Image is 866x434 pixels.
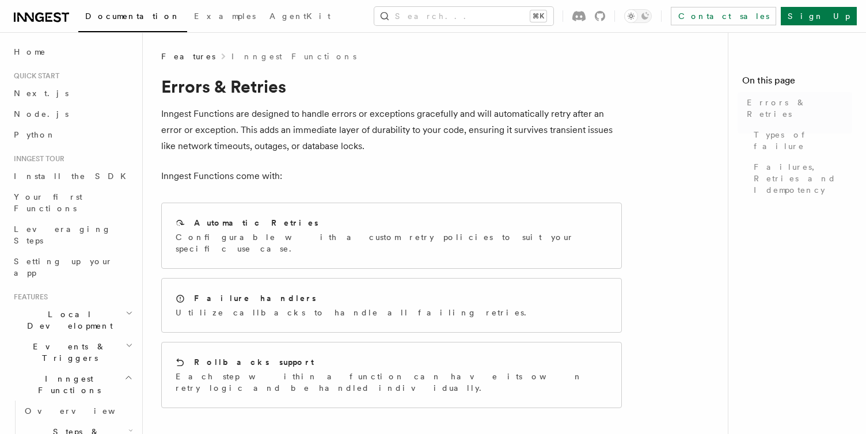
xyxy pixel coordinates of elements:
[194,356,314,368] h2: Rollbacks support
[530,10,546,22] kbd: ⌘K
[9,186,135,219] a: Your first Functions
[9,219,135,251] a: Leveraging Steps
[754,129,852,152] span: Types of failure
[747,97,852,120] span: Errors & Retries
[742,74,852,92] h4: On this page
[176,231,607,254] p: Configurable with a custom retry policies to suit your specific use case.
[9,41,135,62] a: Home
[176,307,533,318] p: Utilize callbacks to handle all failing retries.
[9,368,135,401] button: Inngest Functions
[9,154,64,163] span: Inngest tour
[161,168,622,184] p: Inngest Functions come with:
[14,109,69,119] span: Node.js
[749,157,852,200] a: Failures, Retries and Idempotency
[194,217,318,229] h2: Automatic Retries
[9,166,135,186] a: Install the SDK
[14,224,111,245] span: Leveraging Steps
[161,203,622,269] a: Automatic RetriesConfigurable with a custom retry policies to suit your specific use case.
[14,130,56,139] span: Python
[374,7,553,25] button: Search...⌘K
[624,9,652,23] button: Toggle dark mode
[14,257,113,277] span: Setting up your app
[14,192,82,213] span: Your first Functions
[781,7,857,25] a: Sign Up
[9,336,135,368] button: Events & Triggers
[9,309,126,332] span: Local Development
[14,89,69,98] span: Next.js
[194,12,256,21] span: Examples
[9,341,126,364] span: Events & Triggers
[20,401,135,421] a: Overview
[9,71,59,81] span: Quick start
[25,406,143,416] span: Overview
[85,12,180,21] span: Documentation
[231,51,356,62] a: Inngest Functions
[9,104,135,124] a: Node.js
[194,292,316,304] h2: Failure handlers
[161,342,622,408] a: Rollbacks supportEach step within a function can have its own retry logic and be handled individu...
[9,304,135,336] button: Local Development
[9,292,48,302] span: Features
[78,3,187,32] a: Documentation
[176,371,607,394] p: Each step within a function can have its own retry logic and be handled individually.
[9,373,124,396] span: Inngest Functions
[671,7,776,25] a: Contact sales
[14,46,46,58] span: Home
[161,278,622,333] a: Failure handlersUtilize callbacks to handle all failing retries.
[9,251,135,283] a: Setting up your app
[263,3,337,31] a: AgentKit
[161,76,622,97] h1: Errors & Retries
[754,161,852,196] span: Failures, Retries and Idempotency
[9,124,135,145] a: Python
[9,83,135,104] a: Next.js
[161,106,622,154] p: Inngest Functions are designed to handle errors or exceptions gracefully and will automatically r...
[269,12,331,21] span: AgentKit
[14,172,133,181] span: Install the SDK
[749,124,852,157] a: Types of failure
[187,3,263,31] a: Examples
[161,51,215,62] span: Features
[742,92,852,124] a: Errors & Retries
